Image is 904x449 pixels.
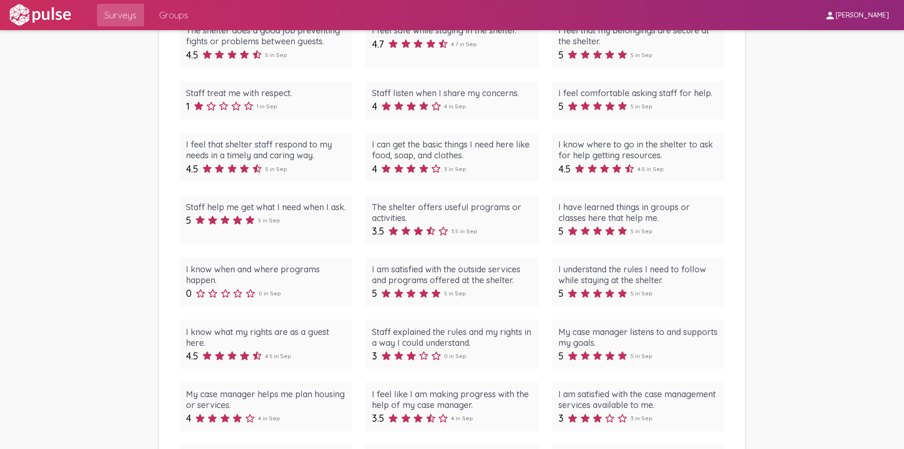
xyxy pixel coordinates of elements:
span: 5 [372,287,377,299]
span: 5 in Sep [444,290,466,297]
div: I feel that shelter staff respond to my needs in a timely and caring way. [186,139,346,161]
span: 3.5 [372,412,384,424]
div: I feel like I am making progress with the help of my case manager. [372,389,532,410]
span: 3 in Sep [630,415,653,422]
span: 4.5 [186,163,198,175]
span: 1 [186,100,190,112]
span: 5 [558,100,564,112]
span: 5 [558,225,564,237]
span: 4 [186,412,191,424]
span: 5 [186,214,191,226]
a: Surveys [97,4,144,26]
span: 5 in Sep [630,352,653,359]
img: white-logo.svg [8,3,73,27]
span: 5 [558,287,564,299]
div: I feel comfortable asking staff for help. [558,88,718,98]
div: Staff treat me with respect. [186,88,346,98]
div: Staff listen when I share my concerns. [372,88,532,98]
div: I have learned things in groups or classes here that help me. [558,202,718,223]
span: [PERSON_NAME] [836,11,889,20]
span: 5 [558,350,564,362]
span: 3 in Sep [444,165,466,172]
button: [PERSON_NAME] [817,6,896,24]
div: I know what my rights are as a guest here. [186,327,346,348]
div: I know where to go in the shelter to ask for help getting resources. [558,139,718,161]
span: 4.5 in Sep [638,165,664,172]
span: 5 in Sep [630,51,653,58]
span: 5 in Sep [265,51,287,58]
span: 4 [372,100,377,112]
span: Groups [159,7,188,24]
div: The shelter does a good job preventing fights or problems between guests. [186,25,346,47]
div: I feel that my belongings are secure at the shelter. [558,25,718,47]
div: I can get the basic things I need here like food, soap, and clothes. [372,139,532,161]
span: 3.5 in Sep [451,228,477,235]
div: My case manager helps me plan housing or services. [186,389,346,410]
div: Staff explained the rules and my rights in a way I could understand. [372,327,532,348]
span: 3 [558,412,564,424]
span: 5 in Sep [630,103,653,110]
span: 5 in Sep [258,217,280,224]
div: I know when and where programs happen. [186,264,346,286]
span: 4.5 in Sep [265,352,291,359]
div: The shelter offers useful programs or activities. [372,202,532,223]
span: 1 in Sep [257,103,277,110]
div: My case manager listens to and supports my goals. [558,327,718,348]
span: 0 [186,287,192,299]
span: 4 in Sep [444,103,466,110]
div: I understand the rules I need to follow while staying at the shelter. [558,264,718,286]
span: 4.7 [372,38,384,50]
div: Staff help me get what I need when I ask. [186,202,346,212]
span: 0 in Sep [444,352,467,359]
div: I feel safe while staying in the shelter. [372,25,532,36]
span: 5 in Sep [265,165,287,172]
span: 5 in Sep [630,290,653,297]
span: 4 in Sep [451,415,473,422]
span: 4.5 [558,163,571,175]
span: 5 [558,49,564,61]
mat-icon: person [824,10,836,21]
span: 4.5 [186,49,198,61]
div: I am satisfied with the case management services available to me. [558,389,718,410]
div: I am satisfied with the outside services and programs offered at the shelter. [372,264,532,286]
span: 4 in Sep [258,415,280,422]
span: 4 [372,163,377,175]
span: 0 in Sep [258,290,281,297]
span: 3.5 [372,225,384,237]
span: 4.5 [186,350,198,362]
span: Surveys [105,7,137,24]
a: Groups [152,4,196,26]
span: 5 in Sep [630,228,653,235]
span: 4.7 in Sep [451,41,477,48]
span: 3 [372,350,377,362]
